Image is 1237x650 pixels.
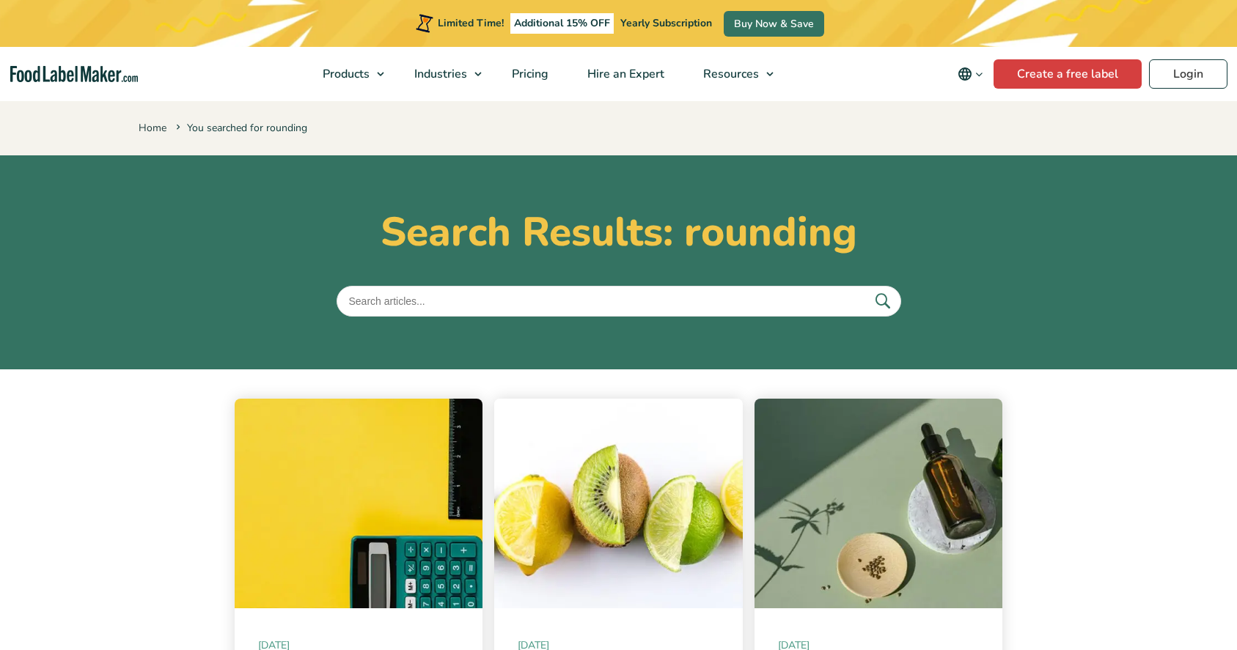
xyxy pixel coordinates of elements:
a: Login [1149,59,1227,89]
a: Hire an Expert [568,47,680,101]
span: You searched for rounding [173,121,307,135]
a: Food Label Maker homepage [10,66,139,83]
span: Limited Time! [438,16,504,30]
span: Products [318,66,371,82]
a: Buy Now & Save [724,11,824,37]
input: Search articles... [337,286,901,317]
a: Create a free label [994,59,1142,89]
a: Home [139,121,166,135]
span: Yearly Subscription [620,16,712,30]
button: Change language [947,59,994,89]
a: Products [304,47,392,101]
a: Industries [395,47,489,101]
span: Resources [699,66,760,82]
span: Industries [410,66,469,82]
a: Resources [684,47,781,101]
span: Pricing [507,66,550,82]
span: Additional 15% OFF [510,13,614,34]
a: Pricing [493,47,565,101]
span: Hire an Expert [583,66,666,82]
h1: Search Results: rounding [139,208,1099,256]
